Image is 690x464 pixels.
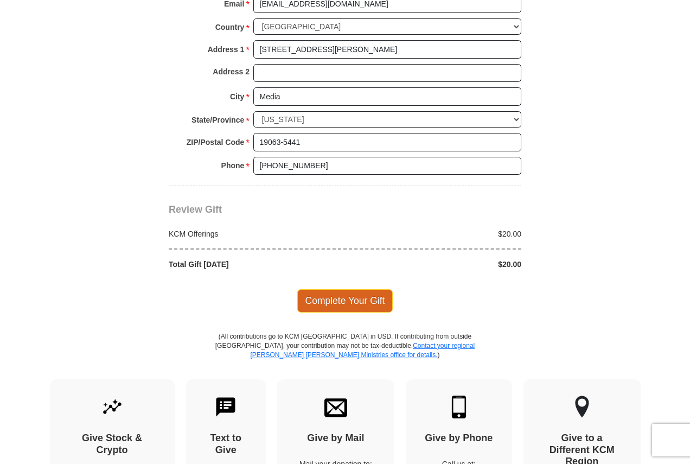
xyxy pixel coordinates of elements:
[101,396,124,418] img: give-by-stock.svg
[187,135,245,150] strong: ZIP/Postal Code
[345,259,527,270] div: $20.00
[574,396,590,418] img: other-region
[296,433,375,444] h4: Give by Mail
[215,20,245,35] strong: Country
[250,342,475,359] a: Contact your regional [PERSON_NAME] [PERSON_NAME] Ministries office for details.
[324,396,347,418] img: envelope.svg
[208,42,245,57] strong: Address 1
[448,396,470,418] img: mobile.svg
[214,396,237,418] img: text-to-give.svg
[69,433,156,456] h4: Give Stock & Crypto
[297,289,393,312] span: Complete Your Gift
[169,204,222,215] span: Review Gift
[215,332,475,379] p: (All contributions go to KCM [GEOGRAPHIC_DATA] in USD. If contributing from outside [GEOGRAPHIC_D...
[213,64,250,79] strong: Address 2
[425,433,493,444] h4: Give by Phone
[205,433,247,456] h4: Text to Give
[163,259,346,270] div: Total Gift [DATE]
[345,228,527,239] div: $20.00
[163,228,346,239] div: KCM Offerings
[221,158,245,173] strong: Phone
[230,89,244,104] strong: City
[191,112,244,128] strong: State/Province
